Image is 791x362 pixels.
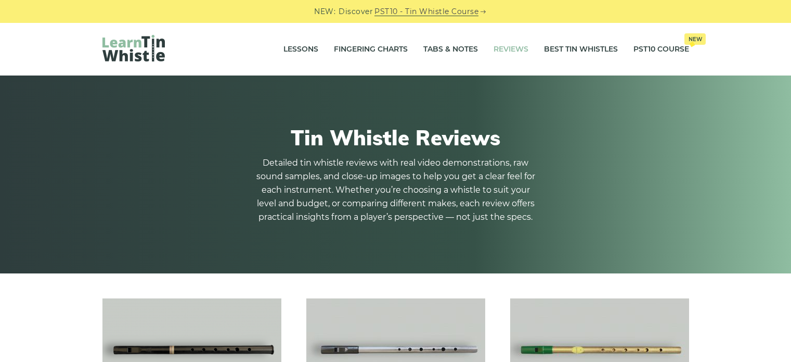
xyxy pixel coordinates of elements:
[544,36,618,63] a: Best Tin Whistles
[684,33,706,45] span: New
[633,36,689,63] a: PST10 CourseNew
[102,35,165,61] img: LearnTinWhistle.com
[283,36,318,63] a: Lessons
[255,156,536,224] p: Detailed tin whistle reviews with real video demonstrations, raw sound samples, and close-up imag...
[334,36,408,63] a: Fingering Charts
[494,36,528,63] a: Reviews
[102,125,689,150] h1: Tin Whistle Reviews
[423,36,478,63] a: Tabs & Notes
